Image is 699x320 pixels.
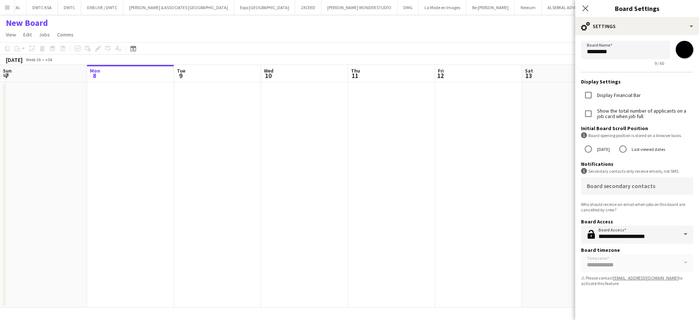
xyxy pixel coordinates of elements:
span: View [6,31,16,38]
span: 8 [89,71,100,80]
div: ⚠ Please contact to activate this feature [581,275,693,286]
div: Who should receive an email when jobs on this board are cancelled by crew? [581,202,693,212]
h3: Notifications [581,161,693,167]
button: Expo [GEOGRAPHIC_DATA] [234,0,295,15]
h3: Board Access [581,218,693,225]
h3: Board Settings [575,4,699,13]
span: Thu [351,67,360,74]
span: Mon [90,67,100,74]
span: 9 [176,71,185,80]
span: 11 [350,71,360,80]
span: Week 36 [24,57,42,62]
button: Nexturn [515,0,542,15]
div: +04 [45,57,52,62]
div: Board opening position is stored on a browser basis. [581,132,693,138]
label: Last viewed dates [630,144,665,155]
span: Comms [57,31,74,38]
label: Show the total number of applicants on a job card when job full [596,108,693,119]
h3: Display Settings [581,78,693,85]
button: DWTC KSA [27,0,58,15]
span: Jobs [39,31,50,38]
div: Secondary contacts only receive emails, not SMS. [581,168,693,174]
a: Comms [54,30,76,39]
button: DWTC [58,0,81,15]
a: Jobs [36,30,53,39]
label: Display Financial Bar [596,93,641,98]
mat-label: Board secondary contacts [587,182,655,190]
label: [DATE] [596,144,610,155]
button: DXB LIVE / DWTC [81,0,123,15]
button: Be [PERSON_NAME] [466,0,515,15]
span: 13 [524,71,533,80]
span: 9 / 60 [649,61,670,66]
div: [DATE] [6,56,23,63]
button: La Mode en Images [419,0,466,15]
button: ALSERKAL ADVISORY [542,0,591,15]
a: [EMAIL_ADDRESS][DOMAIN_NAME] [613,275,679,281]
span: 10 [263,71,273,80]
span: 12 [437,71,444,80]
button: [PERSON_NAME] & ASSOCIATES [GEOGRAPHIC_DATA] [123,0,234,15]
span: 7 [2,71,12,80]
h3: Initial Board Scroll Position [581,125,693,132]
span: Wed [264,67,273,74]
h3: Board timezone [581,247,693,253]
button: 2XCEED [295,0,321,15]
span: Tue [177,67,185,74]
span: Sun [3,67,12,74]
a: Edit [20,30,35,39]
span: Sat [525,67,533,74]
div: Settings [575,17,699,35]
span: Edit [23,31,32,38]
button: DMG [398,0,419,15]
button: [PERSON_NAME] WONDER STUDIO [321,0,398,15]
span: Fri [438,67,444,74]
h1: New Board [6,17,48,28]
a: View [3,30,19,39]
